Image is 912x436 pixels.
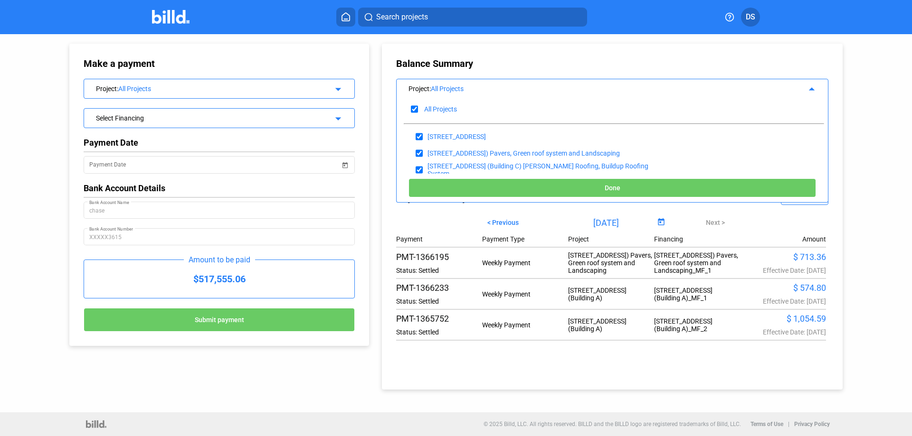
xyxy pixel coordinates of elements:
mat-icon: arrow_drop_down [331,82,342,93]
button: Done [408,178,816,197]
div: $ 574.80 [740,283,826,293]
div: PMT-1366233 [396,283,482,293]
div: Payment Type [482,235,568,243]
button: Open calendar [340,155,350,164]
div: Weekly Payment [482,321,568,329]
div: [STREET_ADDRESS] (Building A)_MF_2 [654,317,740,333]
button: DS [741,8,760,27]
div: All Projects [431,85,775,93]
div: PMT-1366195 [396,252,482,262]
mat-icon: arrow_drop_down [331,111,342,123]
div: Weekly Payment [482,290,568,298]
div: Select Financing [96,112,318,122]
div: Project [568,235,654,243]
div: Status: Settled [396,297,482,305]
div: Payment [396,235,482,243]
div: Financing [654,235,740,243]
div: Effective Date: [DATE] [740,328,826,336]
div: [STREET_ADDRESS] (Building A) [568,287,654,302]
div: Bank Account Details [84,183,355,193]
button: Open calendar [655,216,667,229]
div: All Projects [424,105,457,113]
span: DS [746,11,755,23]
button: Next > [699,214,732,231]
b: Privacy Policy [794,421,830,427]
div: Amount [802,235,826,243]
span: Done [605,185,620,192]
div: [STREET_ADDRESS] [427,133,486,140]
div: Effective Date: [DATE] [740,297,826,305]
div: Status: Settled [396,267,482,274]
div: [STREET_ADDRESS] (Building A) [568,317,654,333]
div: Amount to be paid [184,255,255,264]
p: © 2025 Billd, LLC. All rights reserved. BILLD and the BILLD logo are registered trademarks of Bil... [484,421,741,427]
mat-icon: arrow_drop_up [805,82,816,93]
div: PMT-1365752 [396,314,482,324]
img: Billd Company Logo [152,10,190,24]
span: < Previous [487,219,519,226]
div: [STREET_ADDRESS]) Pavers, Green roof system and Landscaping_MF_1 [654,251,740,274]
button: Submit payment [84,308,355,332]
div: [STREET_ADDRESS]) Pavers, Green roof system and Landscaping [427,149,620,157]
div: Project [96,83,318,93]
div: [STREET_ADDRESS] (Building A)_MF_1 [654,287,740,302]
div: [STREET_ADDRESS]) Pavers, Green roof system and Landscaping [568,251,654,274]
b: Terms of Use [750,421,783,427]
img: logo [86,420,106,428]
span: Submit payment [195,316,244,324]
div: Weekly Payment [482,259,568,267]
span: : [429,85,431,93]
div: $ 1,054.59 [740,314,826,324]
div: $517,555.06 [84,260,354,298]
span: : [117,85,118,93]
span: Next > [706,219,725,226]
div: All Projects [118,85,318,93]
button: < Previous [480,214,526,231]
div: $ 713.36 [740,252,826,262]
div: Effective Date: [DATE] [740,267,826,274]
div: Status: Settled [396,328,482,336]
span: Search projects [376,11,428,23]
button: Search projects [358,8,587,27]
div: Balance Summary [396,58,828,69]
p: | [788,421,789,427]
div: Make a payment [84,58,247,69]
div: [STREET_ADDRESS] (Building C) [PERSON_NAME] Roofing, Buildup Roofing System [427,162,669,177]
div: Project [408,83,775,93]
div: Payment Date [84,138,355,148]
